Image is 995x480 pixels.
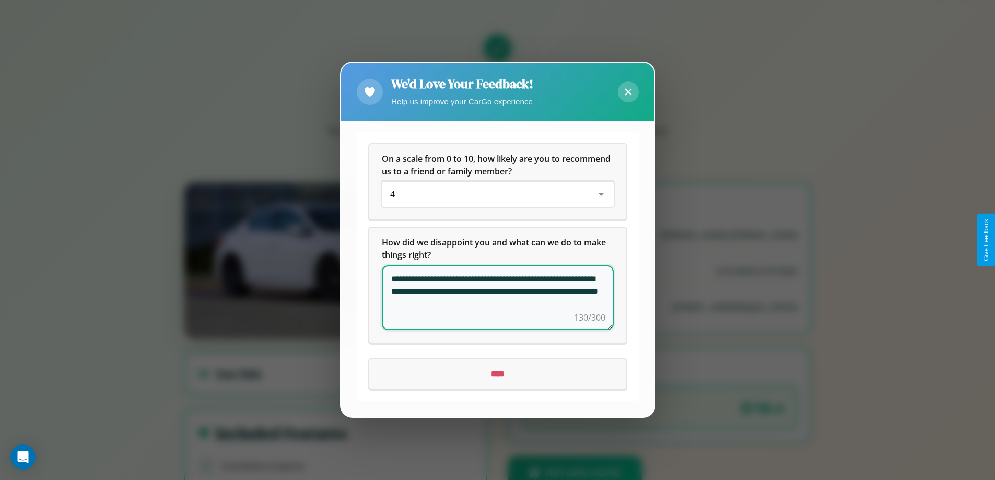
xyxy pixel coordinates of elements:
h5: On a scale from 0 to 10, how likely are you to recommend us to a friend or family member? [382,153,614,178]
div: On a scale from 0 to 10, how likely are you to recommend us to a friend or family member? [382,182,614,207]
div: Give Feedback [982,219,990,261]
div: Open Intercom Messenger [10,444,36,470]
div: 130/300 [574,312,605,324]
h2: We'd Love Your Feedback! [391,75,533,92]
span: How did we disappoint you and what can we do to make things right? [382,237,608,261]
span: On a scale from 0 to 10, how likely are you to recommend us to a friend or family member? [382,154,613,178]
span: 4 [390,189,395,201]
p: Help us improve your CarGo experience [391,95,533,109]
div: On a scale from 0 to 10, how likely are you to recommend us to a friend or family member? [369,145,626,220]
